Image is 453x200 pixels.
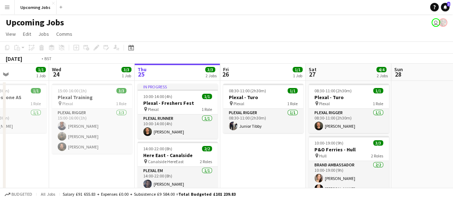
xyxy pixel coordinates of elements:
button: Budgeted [4,190,33,198]
div: Salary £91 655.83 + Expenses £0.00 + Subsistence £9 584.00 = [63,191,236,197]
span: All jobs [39,191,57,197]
span: Budgeted [11,192,32,197]
h1: Upcoming Jobs [6,17,64,28]
span: Total Budgeted £101 239.83 [178,191,236,197]
a: Comms [53,29,75,39]
a: Edit [20,29,34,39]
span: Edit [23,31,31,37]
div: [DATE] [6,55,22,62]
button: Upcoming Jobs [15,0,57,14]
a: View [3,29,19,39]
span: 2 [447,2,450,6]
a: 2 [441,3,449,11]
span: Jobs [38,31,49,37]
span: View [6,31,16,37]
span: Comms [56,31,72,37]
div: BST [44,56,52,61]
a: Jobs [35,29,52,39]
app-user-avatar: Jade Beasley [439,18,447,27]
app-user-avatar: Amy Williamson [432,18,440,27]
